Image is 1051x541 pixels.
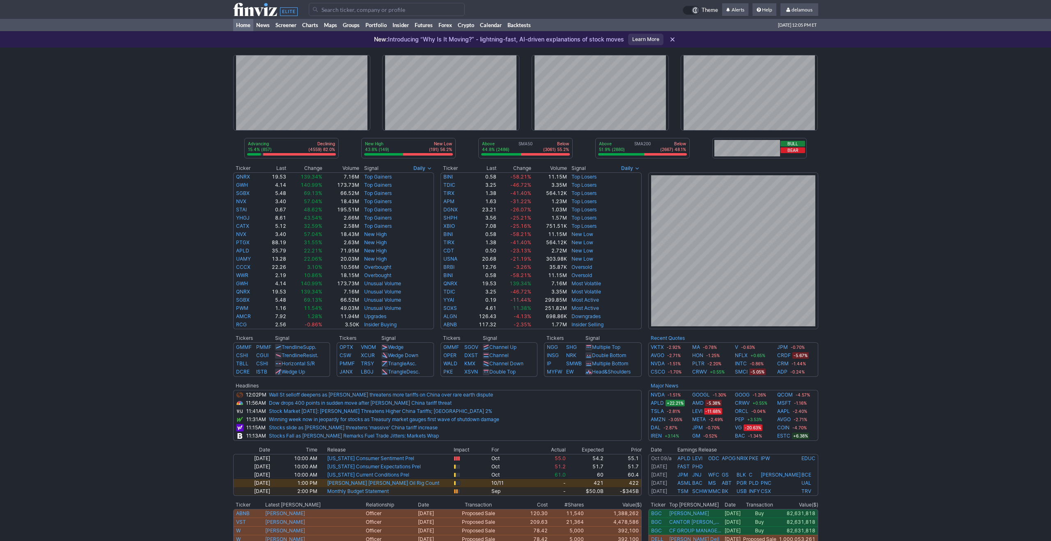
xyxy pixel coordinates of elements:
[262,164,286,172] th: Last
[708,472,719,478] a: WFC
[269,416,499,422] a: Winning week now in jeopardy for stocks as Treasury market gauges first wave of shutdown damage
[692,343,700,351] a: MA
[651,488,667,494] a: [DATE]
[777,407,790,415] a: AAPL
[236,264,250,270] a: CCCX
[364,198,392,204] a: Top Gainers
[777,415,791,424] a: AVGO
[236,190,250,196] a: SGBX
[571,239,593,245] a: New Low
[777,360,789,368] a: CRM
[780,147,805,153] button: Bear
[735,399,750,407] a: CRWV
[323,172,360,181] td: 7.16M
[236,313,251,319] a: AMCR
[481,141,570,153] div: SMA50
[340,344,353,350] a: OPTX
[282,360,315,367] a: Horizontal S/R
[735,432,745,440] a: BAC
[651,455,672,461] a: Oct 09/a
[464,344,478,350] a: SGOV
[265,519,305,525] a: [PERSON_NAME]
[669,527,723,534] a: CF GROUP MANAGEMENT INC
[651,415,665,424] a: AMZN
[651,351,664,360] a: AVGO
[309,3,465,16] input: Search
[236,248,249,254] a: APLD
[236,360,248,367] a: TBLL
[364,165,379,172] span: Signal
[692,415,706,424] a: META
[443,352,457,358] a: OPER
[236,305,248,311] a: PWM
[429,141,452,147] p: New Low
[651,360,665,368] a: NVDA
[468,172,497,181] td: 0.58
[722,472,729,478] a: GS
[482,147,509,152] p: 44.8% (2486)
[236,215,250,221] a: YHGJ
[737,488,747,494] a: USB
[651,335,685,341] a: Recent Quotes
[777,391,793,399] a: QCOM
[443,231,453,237] a: BINI
[761,488,771,494] a: CSX
[363,19,390,31] a: Portfolio
[327,472,409,478] a: [US_STATE] Current Conditions Prel
[722,480,732,486] a: ABT
[708,488,721,494] a: MMC
[571,313,601,319] a: Downgrades
[282,369,305,375] a: Wedge Up
[777,368,787,376] a: ADP
[692,480,702,486] a: BAC
[489,344,516,350] a: Channel Up
[571,215,597,221] a: Top Losers
[651,407,664,415] a: TSLA
[361,369,374,375] a: LBGJ
[441,164,468,172] th: Ticker
[236,289,250,295] a: QNRX
[364,248,387,254] a: New High
[327,463,421,470] a: [US_STATE] Consumer Expectations Prel
[780,3,818,16] a: delamous
[692,488,707,494] a: SCHW
[443,206,458,213] a: DGNX
[443,272,453,278] a: BINI
[236,239,250,245] a: PTGX
[443,280,457,287] a: QNRX
[592,360,628,367] a: Multiple Bottom
[265,527,305,534] a: [PERSON_NAME]
[273,19,299,31] a: Screener
[256,360,268,367] a: CSHI
[777,432,790,440] a: ESTC
[566,352,576,358] a: NRK
[443,321,457,328] a: ABNB
[677,488,688,494] a: TSM
[236,223,249,229] a: CATX
[233,164,262,172] th: Ticker
[443,344,459,350] a: GMMF
[660,147,686,152] p: (2667) 48.1%
[566,360,582,367] a: SMWB
[374,35,624,44] p: Introducing “Why Is It Moving?” - lightning-fast, AI-driven explanations of stock moves
[692,351,703,360] a: HON
[248,147,272,152] p: 15.4% (857)
[677,472,688,478] a: JPM
[443,305,457,311] a: SOXS
[340,19,363,31] a: Groups
[443,248,454,254] a: CDT
[753,3,776,16] a: Help
[236,198,246,204] a: NVX
[735,391,750,399] a: GOOG
[543,141,569,147] p: Below
[364,223,392,229] a: Top Gainers
[571,321,604,328] a: Insider Selling
[364,289,401,295] a: Unusual Volume
[651,480,667,486] a: [DATE]
[443,256,457,262] a: USNA
[651,519,662,525] a: BGC
[532,172,567,181] td: 11.15M
[749,480,759,486] a: PLD
[651,391,665,399] a: NVDA
[323,164,360,172] th: Volume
